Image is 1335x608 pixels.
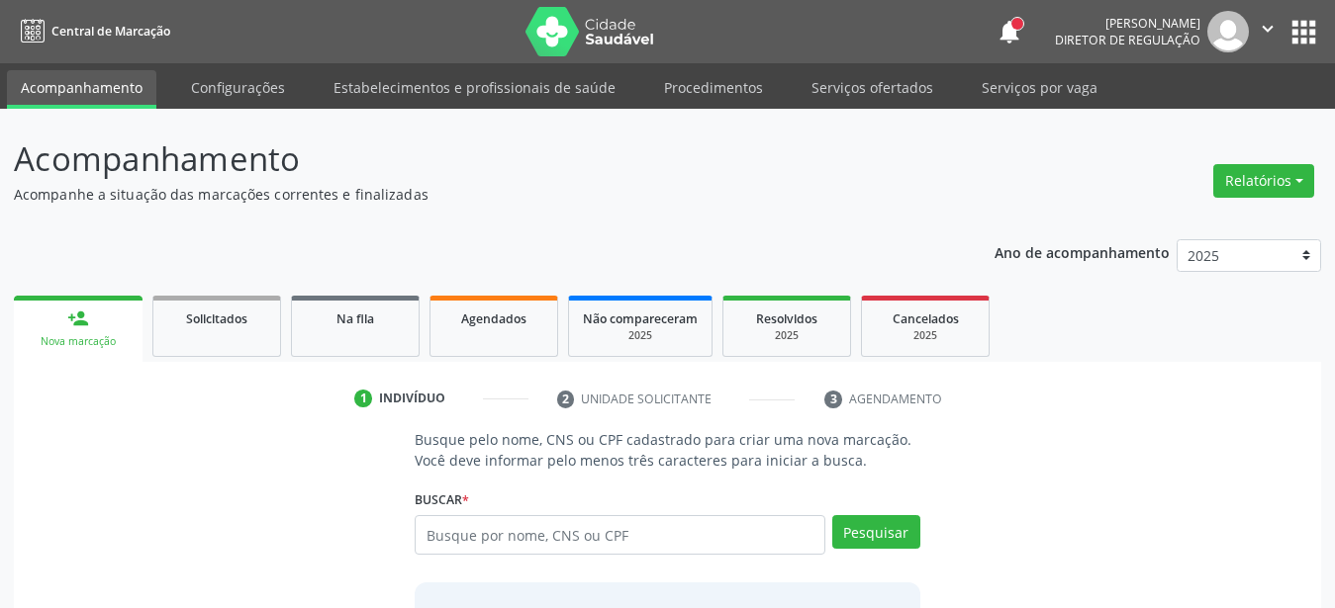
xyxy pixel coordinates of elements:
div: 2025 [876,328,975,343]
a: Central de Marcação [14,15,170,47]
span: Solicitados [186,310,247,327]
a: Procedimentos [650,70,777,105]
a: Serviços por vaga [968,70,1111,105]
img: img [1207,11,1249,52]
p: Acompanhe a situação das marcações correntes e finalizadas [14,184,929,205]
a: Estabelecimentos e profissionais de saúde [320,70,629,105]
div: [PERSON_NAME] [1055,15,1200,32]
span: Na fila [336,310,374,327]
button: notifications [996,18,1023,45]
button:  [1249,11,1287,52]
div: Indivíduo [379,390,445,407]
div: 1 [354,390,372,407]
p: Ano de acompanhamento [995,239,1170,264]
label: Buscar [415,484,469,515]
span: Não compareceram [583,310,698,327]
i:  [1257,18,1279,40]
p: Busque pelo nome, CNS ou CPF cadastrado para criar uma nova marcação. Você deve informar pelo men... [415,429,920,471]
button: apps [1287,15,1321,49]
span: Resolvidos [756,310,817,327]
span: Cancelados [893,310,959,327]
div: 2025 [583,328,698,343]
span: Diretor de regulação [1055,32,1200,48]
input: Busque por nome, CNS ou CPF [415,515,825,555]
button: Pesquisar [832,515,920,549]
div: Nova marcação [28,334,129,349]
div: person_add [67,307,89,329]
span: Agendados [461,310,526,327]
button: Relatórios [1213,164,1314,198]
div: 2025 [737,328,836,343]
a: Serviços ofertados [798,70,947,105]
span: Central de Marcação [51,23,170,40]
a: Configurações [177,70,299,105]
p: Acompanhamento [14,134,929,184]
a: Acompanhamento [7,70,156,109]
